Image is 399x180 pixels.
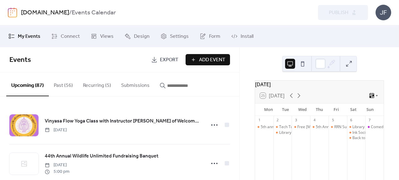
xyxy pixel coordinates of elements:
span: 5:00 pm [45,168,69,175]
div: 5 [330,118,335,122]
span: Views [100,33,114,40]
div: Free [MEDICAL_DATA] at-home testing kits [297,124,372,130]
button: Submissions [116,72,155,96]
div: 3 [294,118,298,122]
div: Tue [277,103,294,116]
a: Settings [156,28,193,45]
div: Wed [294,103,311,116]
div: 5th Annual Monarchs Blessing Ceremony [310,124,329,130]
span: Connect [61,33,80,40]
div: Fri [328,103,345,116]
div: Free Covid-19 at-home testing kits [292,124,310,130]
button: Recurring (5) [78,72,116,96]
div: RRN Super Sale [334,124,361,130]
div: Sat [345,103,362,116]
span: 44th Annual Wildlife Unlimited Fundraising Banquet [45,152,158,160]
button: Past (56) [49,72,78,96]
div: Library of Things [279,130,308,135]
a: Views [86,28,118,45]
button: Upcoming (87) [6,72,49,96]
span: Add Event [199,56,225,64]
div: Comedian Tyler Fowler at Island Resort and Casino Club 41 [365,124,384,130]
div: Mon [260,103,277,116]
a: Design [120,28,154,45]
div: 6 [349,118,354,122]
a: My Events [4,28,45,45]
b: Events Calendar [72,7,116,19]
span: Vinyasa Flow Yoga Class with Instructor [PERSON_NAME] of Welcome Home Yoga [45,117,202,125]
div: Tech Tuesdays [279,124,305,130]
div: Library of Things [274,130,292,135]
div: Thu [311,103,328,116]
span: Events [9,53,31,67]
a: Export [146,54,183,65]
div: Tech Tuesdays [274,124,292,130]
div: Ink Society [347,130,366,135]
div: 2 [275,118,280,122]
span: Form [209,33,220,40]
span: My Events [18,33,40,40]
b: / [69,7,72,19]
span: Export [160,56,178,64]
img: logo [8,7,17,17]
div: 5th Annual Monarchs Blessing Ceremony [316,124,388,130]
span: [DATE] [45,127,67,133]
span: Settings [170,33,189,40]
span: Install [241,33,253,40]
a: 44th Annual Wildlife Unlimited Fundraising Banquet [45,152,158,160]
div: JF [376,5,391,20]
div: 5th annual [DATE] Celebration [261,124,314,130]
a: Connect [47,28,84,45]
div: Library of Things [347,124,366,130]
a: Form [195,28,225,45]
button: Add Event [186,54,230,65]
div: Library of Things [352,124,381,130]
div: 7 [367,118,372,122]
div: 1 [257,118,262,122]
div: [DATE] [255,81,384,88]
div: Back to School Open House [347,135,366,141]
div: 5th annual Labor Day Celebration [255,124,274,130]
span: [DATE] [45,162,69,168]
a: Install [227,28,258,45]
span: Design [134,33,150,40]
div: Sun [362,103,379,116]
a: Vinyasa Flow Yoga Class with Instructor [PERSON_NAME] of Welcome Home Yoga [45,117,202,125]
div: 4 [312,118,317,122]
div: RRN Super Sale [329,124,347,130]
a: [DOMAIN_NAME] [21,7,69,19]
div: Ink Society [352,130,371,135]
